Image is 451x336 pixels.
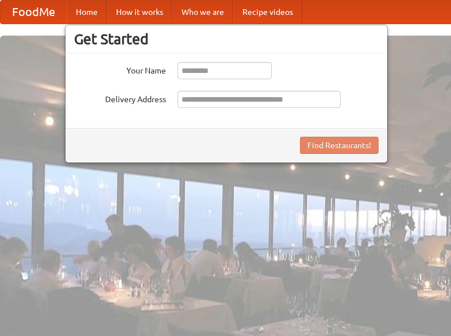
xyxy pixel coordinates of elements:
[74,62,166,76] label: Your Name
[172,1,233,24] a: Who we are
[74,91,166,105] label: Delivery Address
[233,1,302,24] a: Recipe videos
[67,1,107,24] a: Home
[107,1,172,24] a: How it works
[74,30,379,48] h3: Get Started
[300,137,379,154] button: Find Restaurants!
[1,1,67,24] a: FoodMe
